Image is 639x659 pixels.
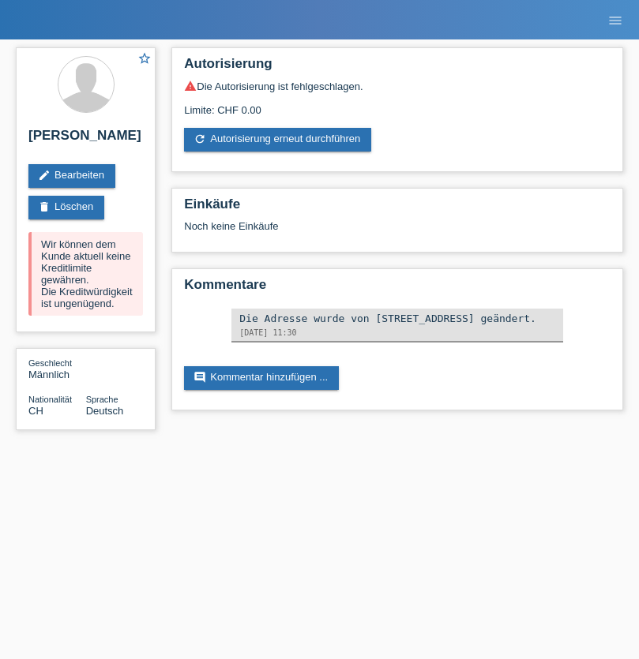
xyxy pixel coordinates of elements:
a: refreshAutorisierung erneut durchführen [184,128,371,152]
i: warning [184,80,197,92]
i: menu [607,13,623,28]
i: comment [194,371,206,384]
h2: Autorisierung [184,56,611,80]
i: delete [38,200,51,213]
div: Die Autorisierung ist fehlgeschlagen. [184,80,611,92]
h2: [PERSON_NAME] [28,128,143,152]
a: commentKommentar hinzufügen ... [184,366,339,390]
div: [DATE] 11:30 [239,328,555,337]
a: editBearbeiten [28,164,115,188]
div: Noch keine Einkäufe [184,220,611,244]
span: Geschlecht [28,358,72,368]
i: star_border [137,51,152,66]
span: Sprache [86,395,118,404]
span: Nationalität [28,395,72,404]
div: Männlich [28,357,86,380]
div: Die Adresse wurde von [STREET_ADDRESS] geändert. [239,313,555,324]
h2: Kommentare [184,277,611,301]
div: Wir können dem Kunde aktuell keine Kreditlimite gewähren. Die Kreditwürdigkeit ist ungenügend. [28,232,143,316]
div: Limite: CHF 0.00 [184,92,611,116]
span: Deutsch [86,405,124,417]
span: Schweiz [28,405,43,417]
a: star_border [137,51,152,68]
a: deleteLöschen [28,196,104,219]
h2: Einkäufe [184,197,611,220]
i: edit [38,169,51,182]
i: refresh [194,133,206,145]
a: menu [600,15,631,24]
